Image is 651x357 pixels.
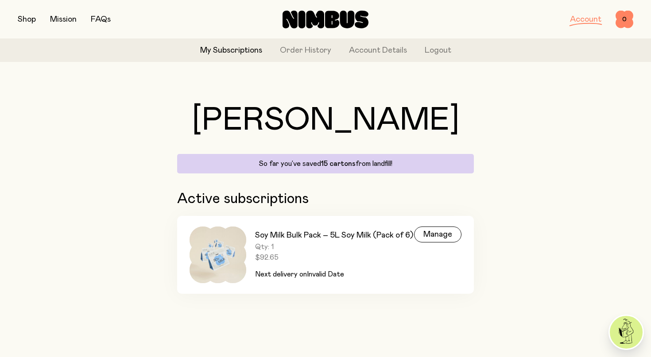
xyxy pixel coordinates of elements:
a: Soy Milk Bulk Pack – 5L Soy Milk (Pack of 6)Qty: 1$92.65Next delivery onInvalid DateManage [177,216,474,294]
span: 15 cartons [321,160,356,167]
button: 0 [616,11,633,28]
a: Order History [280,45,331,57]
h1: [PERSON_NAME] [177,104,474,136]
a: FAQs [91,15,111,23]
a: My Subscriptions [200,45,262,57]
p: So far you’ve saved from landfill! [182,159,469,168]
img: agent [610,316,643,349]
p: Next delivery on [255,269,413,280]
h3: Soy Milk Bulk Pack – 5L Soy Milk (Pack of 6) [255,230,413,241]
h2: Active subscriptions [177,191,474,207]
a: Mission [50,15,77,23]
span: Invalid Date [307,271,344,278]
button: Logout [425,45,451,57]
div: Manage [414,226,461,242]
a: Account Details [349,45,407,57]
span: $92.65 [255,253,413,262]
span: Qty: 1 [255,242,413,251]
a: Account [570,15,601,23]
